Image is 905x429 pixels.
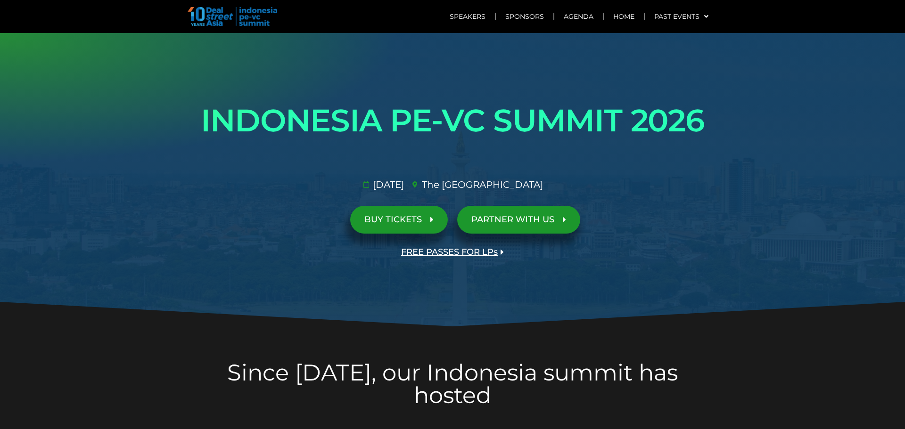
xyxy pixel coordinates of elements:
a: Agenda [554,6,603,27]
a: Speakers [440,6,495,27]
span: BUY TICKETS [364,215,422,224]
span: The [GEOGRAPHIC_DATA]​ [420,178,543,192]
h2: Since [DATE], our Indonesia summit has hosted [189,361,716,406]
a: Home [604,6,644,27]
span: FREE PASSES FOR LPs [401,248,498,257]
span: [DATE]​ [370,178,404,192]
a: Sponsors [496,6,553,27]
h1: INDONESIA PE-VC SUMMIT 2026 [189,94,716,147]
a: BUY TICKETS [350,206,448,234]
a: PARTNER WITH US [457,206,580,234]
a: FREE PASSES FOR LPs [387,238,518,266]
a: Past Events [645,6,718,27]
span: PARTNER WITH US [471,215,554,224]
